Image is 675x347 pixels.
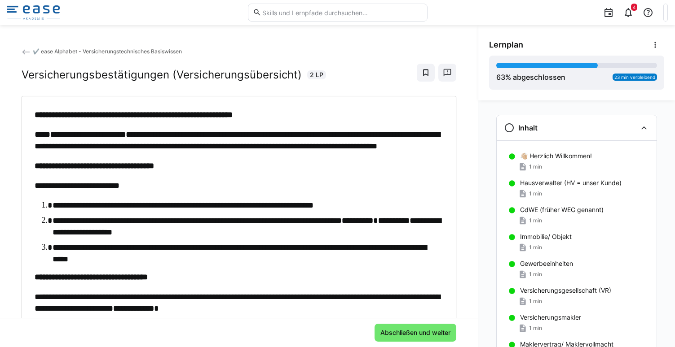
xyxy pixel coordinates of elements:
[520,259,573,268] p: Gewerbeeinheiten
[529,325,542,332] span: 1 min
[496,72,565,82] div: % abgeschlossen
[520,232,572,241] p: Immobilie/ Objekt
[22,68,302,82] h2: Versicherungsbestätigungen (Versicherungsübersicht)
[496,73,505,82] span: 63
[310,70,323,79] span: 2 LP
[633,4,635,10] span: 4
[489,40,523,50] span: Lernplan
[529,163,542,170] span: 1 min
[529,298,542,305] span: 1 min
[614,74,655,80] span: 23 min verbleibend
[520,286,611,295] p: Versicherungsgesellschaft (VR)
[529,217,542,224] span: 1 min
[518,123,538,132] h3: Inhalt
[520,205,604,214] p: GdWE (früher WEG genannt)
[33,48,182,55] span: ✔️ ease Alphabet - Versicherungstechnisches Basiswissen
[22,48,182,55] a: ✔️ ease Alphabet - Versicherungstechnisches Basiswissen
[375,324,456,342] button: Abschließen und weiter
[379,328,452,337] span: Abschließen und weiter
[520,152,592,160] p: 👋🏼 Herzlich Willkommen!
[261,9,422,17] input: Skills und Lernpfade durchsuchen…
[529,271,542,278] span: 1 min
[520,178,622,187] p: Hausverwalter (HV = unser Kunde)
[529,244,542,251] span: 1 min
[529,190,542,197] span: 1 min
[520,313,581,322] p: Versicherungsmakler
